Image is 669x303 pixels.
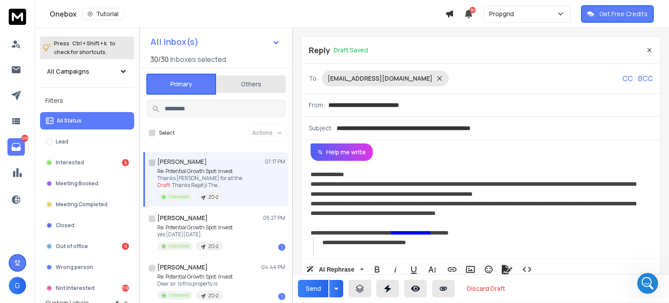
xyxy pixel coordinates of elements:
[122,243,129,250] div: 9
[261,264,285,271] p: 04:44 PM
[40,154,134,171] button: Interested6
[424,261,440,278] button: More Text
[56,243,88,250] p: Out of office
[265,158,285,165] p: 07:17 PM
[309,74,318,83] p: To:
[56,264,93,271] p: Wrong person
[9,277,26,294] button: G
[40,112,134,129] button: All Status
[40,95,134,107] h3: Filters
[150,37,199,46] h1: All Inbox(s)
[57,117,81,124] p: All Status
[157,181,171,189] span: Draft:
[40,63,134,80] button: All Campaigns
[7,41,143,94] div: Hi [PERSON_NAME],Thanks for the update. Let me check this on my end and get back to you shortly.
[309,124,333,133] p: Subject:
[82,8,124,20] button: Tutorial
[56,201,108,208] p: Meeting Completed
[157,224,233,231] p: Re: Potential Growth Spot: Invest
[157,157,207,166] h1: [PERSON_NAME]
[460,280,512,297] button: Discard Draft
[581,5,654,23] button: Get Free Credits
[153,3,169,19] div: Close
[71,38,108,48] span: Ctrl + Shift + k
[40,133,134,150] button: Lead
[7,138,25,156] a: 1212
[311,143,373,161] button: Help me write
[54,39,115,57] p: Press to check for shortcuts.
[40,196,134,213] button: Meeting Completed
[146,74,216,95] button: Primary
[143,33,287,51] button: All Inbox(s)
[159,129,175,136] label: Select
[278,244,285,251] div: 1
[47,67,89,76] h1: All Campaigns
[157,168,242,175] p: Re: Potential Growth Spot: Invest
[40,279,134,297] button: Not Interested1197
[6,3,22,20] button: go back
[14,55,136,89] div: Thanks for the update. Let me check this on my end and get back to you shortly.
[309,44,330,56] p: Reply
[304,261,365,278] button: AI Rephrase
[169,194,189,200] p: Interested
[122,159,129,166] div: 6
[14,236,20,243] button: Upload attachment
[298,280,328,297] button: Send
[637,273,658,294] iframe: Intercom live chat
[7,101,167,129] div: Gaurav says…
[157,273,233,280] p: Re: Potential Growth Spot: Invest
[56,180,98,187] p: Meeting Booked
[278,293,285,300] div: 1
[21,135,28,142] p: 1212
[208,243,218,250] p: ZO-2
[334,46,368,54] p: Draft Saved
[42,11,87,20] p: Active 30m ago
[7,41,167,101] div: Raj says…
[317,266,356,273] span: AI Rephrase
[56,285,95,292] p: Not Interested
[208,293,218,299] p: ZO-2
[7,129,167,184] div: Gaurav says…
[7,184,167,221] div: Gaurav says…
[157,231,233,238] p: yes [DATE][DATE],
[599,10,648,18] p: Get Free Credits
[50,8,445,20] div: Onebox
[157,263,208,272] h1: [PERSON_NAME]
[172,181,221,189] span: Thanks Rajat ji The ...
[169,243,189,249] p: Interested
[136,3,153,20] button: Home
[216,75,286,94] button: Others
[470,7,476,13] span: 50
[56,222,74,229] p: Closed
[40,238,134,255] button: Out of office9
[40,217,134,234] button: Closed
[56,159,84,166] p: Interested
[157,214,208,222] h1: [PERSON_NAME]
[157,175,242,182] p: Thanks [PERSON_NAME] for all the
[40,175,134,192] button: Meeting Booked
[622,73,633,84] p: CC
[169,292,189,299] p: Interested
[56,138,68,145] p: Lead
[157,280,233,287] p: Dear sir Is this property is
[122,285,129,292] div: 1197
[150,54,169,65] span: 30 / 30
[489,10,517,18] p: Propgrid
[41,236,48,243] button: Gif picker
[309,101,325,109] p: From:
[14,46,136,55] div: Hi [PERSON_NAME],
[387,261,404,278] button: Italic (Ctrl+I)
[40,259,134,276] button: Wrong person
[38,106,160,123] div: kindly update [PERSON_NAME] we are getting the error
[7,218,167,232] textarea: Message…
[638,73,653,84] p: BCC
[263,214,285,221] p: 05:27 PM
[208,194,218,201] p: ZO-2
[55,236,62,243] button: Start recording
[31,184,167,220] div: the lead replied and interested moved to subsequence and automatically blocked
[42,4,99,11] h1: [PERSON_NAME]
[519,261,535,278] button: Code View
[480,261,497,278] button: Emoticons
